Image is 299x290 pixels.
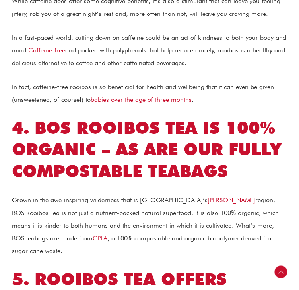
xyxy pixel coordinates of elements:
[12,117,287,182] h2: 4. BOS Rooibos Tea is 100% organic – as are our fully compostable teabags
[208,196,255,204] a: [PERSON_NAME]
[91,96,192,103] a: babies over the age of three months
[12,81,287,106] p: In fact, caffeine-free rooibos is so beneficial for health and wellbeing that it can even be give...
[93,234,107,242] a: CPLA
[28,46,65,54] a: Caffeine-free
[12,31,287,70] p: In a fast-paced world, cutting down on caffeine could be an act of kindness to both your body and...
[12,194,287,257] p: Grown in the awe-inspiring wilderness that is [GEOGRAPHIC_DATA]’s region, BOS Rooibos Tea is not ...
